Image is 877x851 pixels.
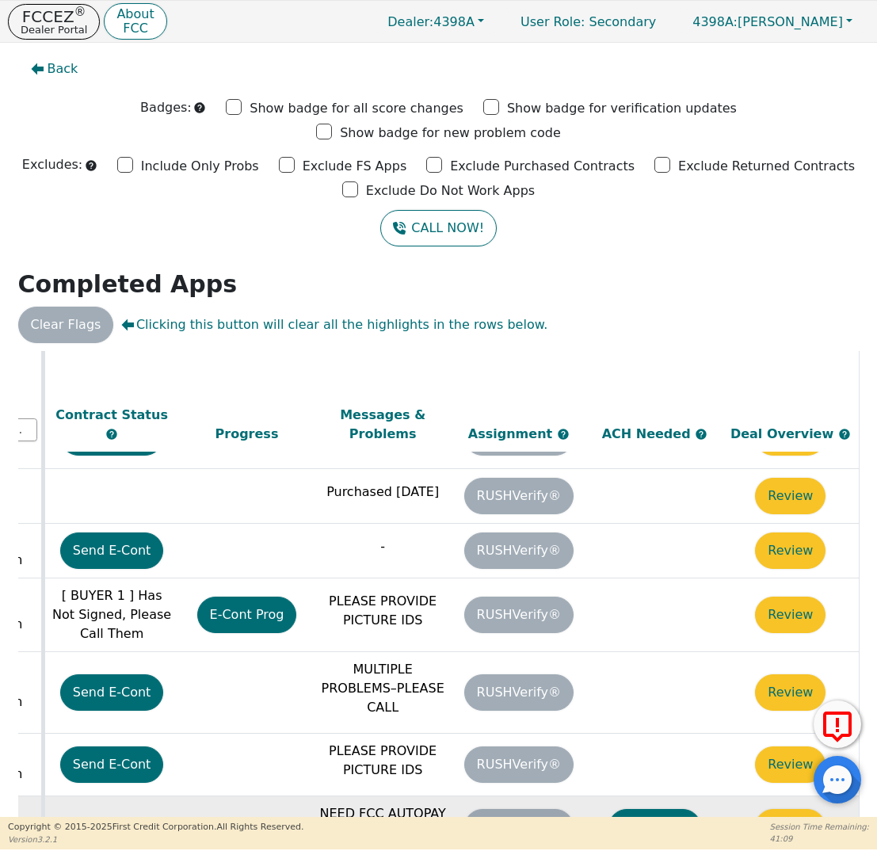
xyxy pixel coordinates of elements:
[8,834,303,845] p: Version 3.2.1
[60,674,164,711] button: Send E-Cont
[140,98,192,117] p: Badges:
[755,478,826,514] button: Review
[21,25,87,35] p: Dealer Portal
[507,99,737,118] p: Show badge for verification updates
[468,425,557,441] span: Assignment
[387,14,433,29] span: Dealer:
[318,804,447,842] p: NEED FCC AUTOPAY FORM AND IDS
[318,483,447,502] p: Purchased [DATE]
[183,424,311,443] div: Progress
[104,3,166,40] button: AboutFCC
[48,59,78,78] span: Back
[8,4,100,40] button: FCCEZ®Dealer Portal
[505,6,672,37] p: Secondary
[755,746,826,783] button: Review
[520,14,585,29] span: User Role :
[387,14,475,29] span: 4398A
[318,742,447,780] p: PLEASE PROVIDE PICTURE IDS
[770,821,869,833] p: Session Time Remaining:
[608,809,702,845] button: Send Form
[318,405,447,443] div: Messages & Problems
[197,597,297,633] button: E-Cont Prog
[692,14,843,29] span: [PERSON_NAME]
[318,537,447,556] p: -
[121,315,547,334] span: Clicking this button will clear all the highlights in the rows below.
[216,822,303,832] span: All Rights Reserved.
[250,99,463,118] p: Show badge for all score changes
[318,660,447,717] p: MULTIPLE PROBLEMS–PLEASE CALL
[116,22,154,35] p: FCC
[21,9,87,25] p: FCCEZ
[371,10,501,34] button: Dealer:4398A
[602,425,696,441] span: ACH Needed
[18,51,91,87] button: Back
[814,700,861,748] button: Report Error to FCC
[450,157,635,176] p: Exclude Purchased Contracts
[22,155,82,174] p: Excludes:
[116,8,154,21] p: About
[692,14,738,29] span: 4398A:
[303,157,407,176] p: Exclude FS Apps
[18,270,238,298] strong: Completed Apps
[678,157,855,176] p: Exclude Returned Contracts
[43,578,179,651] td: [ BUYER 1 ] Has Not Signed, Please Call Them
[340,124,561,143] p: Show badge for new problem code
[505,6,672,37] a: User Role: Secondary
[141,157,259,176] p: Include Only Probs
[74,5,86,19] sup: ®
[55,406,168,422] span: Contract Status
[380,210,497,246] button: CALL NOW!
[755,597,826,633] button: Review
[730,425,851,441] span: Deal Overview
[366,181,535,200] p: Exclude Do Not Work Apps
[60,746,164,783] button: Send E-Cont
[755,809,826,845] button: Review
[676,10,869,34] button: 4398A:[PERSON_NAME]
[770,833,869,845] p: 41:09
[318,592,447,630] p: PLEASE PROVIDE PICTURE IDS
[755,674,826,711] button: Review
[60,532,164,569] button: Send E-Cont
[755,532,826,569] button: Review
[8,821,303,834] p: Copyright © 2015- 2025 First Credit Corporation.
